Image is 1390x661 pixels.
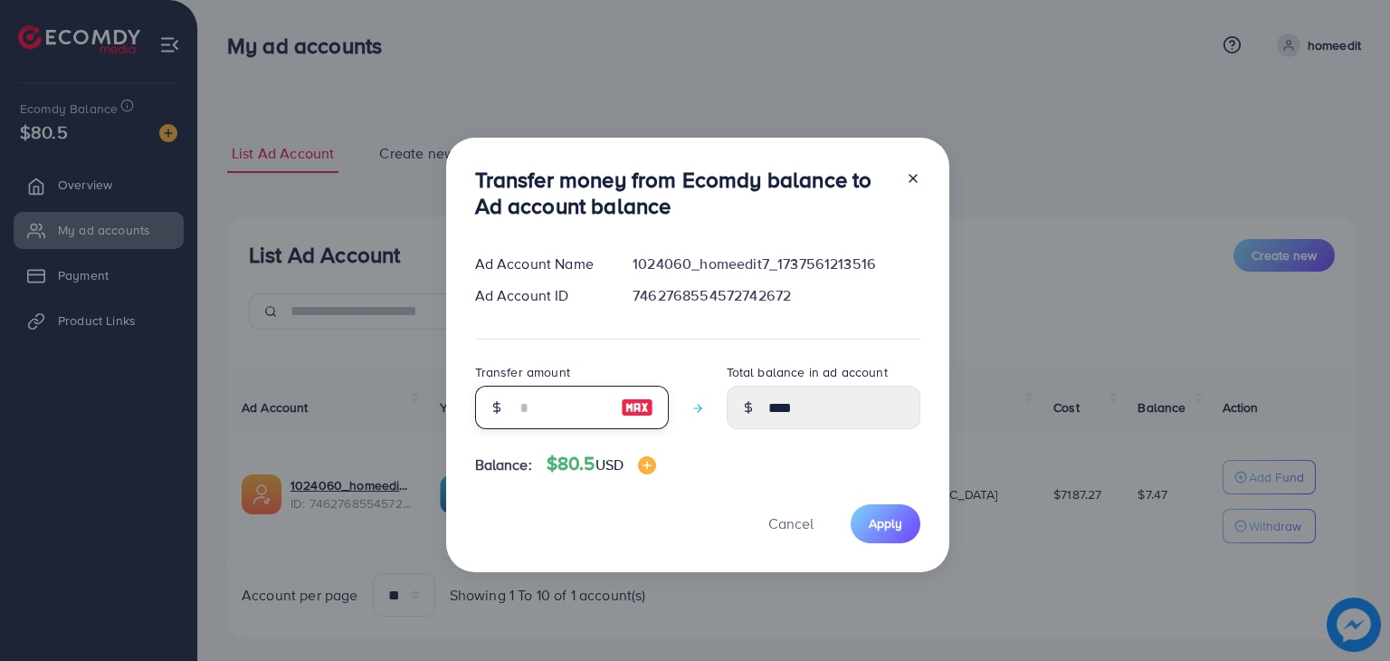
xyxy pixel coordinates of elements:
h4: $80.5 [547,453,656,475]
label: Total balance in ad account [727,363,888,381]
img: image [638,456,656,474]
div: 1024060_homeedit7_1737561213516 [618,254,934,274]
button: Apply [851,504,920,543]
label: Transfer amount [475,363,570,381]
div: Ad Account ID [461,285,619,306]
span: Cancel [768,513,814,533]
span: Apply [869,514,902,532]
h3: Transfer money from Ecomdy balance to Ad account balance [475,167,891,219]
span: Balance: [475,455,532,475]
button: Cancel [746,504,836,543]
span: USD [595,455,624,474]
img: image [621,397,653,418]
div: Ad Account Name [461,254,619,274]
div: 7462768554572742672 [618,285,934,306]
